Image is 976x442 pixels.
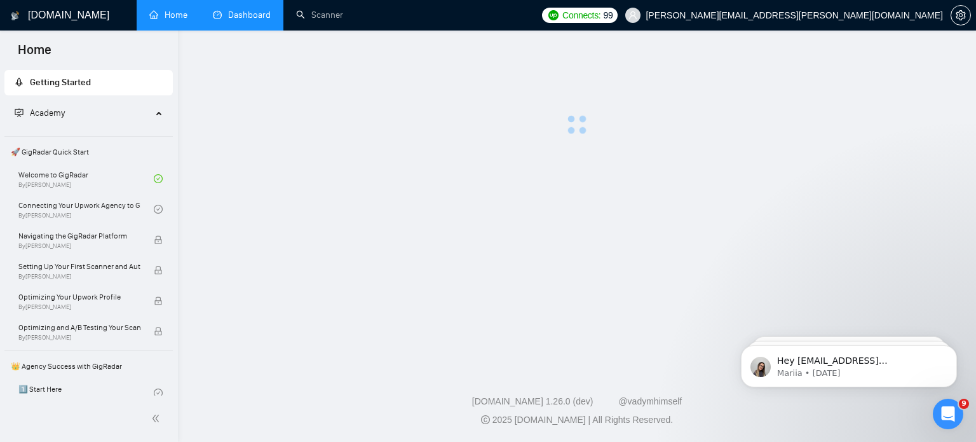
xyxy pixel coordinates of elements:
span: By [PERSON_NAME] [18,334,140,342]
span: double-left [151,412,164,425]
img: logo [11,6,20,26]
span: 99 [603,8,613,22]
img: upwork-logo.png [548,10,559,20]
span: Optimizing Your Upwork Profile [18,291,140,303]
span: fund-projection-screen [15,108,24,117]
span: check-circle [154,174,163,183]
span: 9 [959,399,969,409]
a: searchScanner [296,10,343,20]
span: 👑 Agency Success with GigRadar [6,354,172,379]
button: setting [951,5,971,25]
span: Academy [15,107,65,118]
a: @vadymhimself [618,396,682,406]
span: Connects: [562,8,600,22]
span: By [PERSON_NAME] [18,242,140,250]
span: copyright [481,415,490,424]
span: setting [951,10,970,20]
span: user [628,11,637,20]
span: check-circle [154,205,163,214]
a: setting [951,10,971,20]
span: By [PERSON_NAME] [18,273,140,280]
span: Navigating the GigRadar Platform [18,230,140,242]
span: By [PERSON_NAME] [18,303,140,311]
span: lock [154,327,163,336]
a: Connecting Your Upwork Agency to GigRadarBy[PERSON_NAME] [18,195,154,223]
span: lock [154,266,163,275]
span: lock [154,296,163,305]
span: Academy [30,107,65,118]
a: 1️⃣ Start Here [18,379,154,407]
span: Setting Up Your First Scanner and Auto-Bidder [18,260,140,273]
span: Getting Started [30,77,91,88]
span: rocket [15,78,24,86]
span: check-circle [154,389,163,397]
span: Home [8,41,62,67]
div: 2025 [DOMAIN_NAME] | All Rights Reserved. [188,413,966,427]
span: lock [154,235,163,244]
a: dashboardDashboard [213,10,271,20]
iframe: Intercom live chat [933,399,963,429]
a: homeHome [149,10,187,20]
a: Welcome to GigRadarBy[PERSON_NAME] [18,165,154,193]
span: 🚀 GigRadar Quick Start [6,139,172,165]
li: Getting Started [4,70,173,95]
iframe: Intercom notifications message [722,319,976,408]
a: [DOMAIN_NAME] 1.26.0 (dev) [472,396,593,406]
span: Optimizing and A/B Testing Your Scanner for Better Results [18,321,140,334]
